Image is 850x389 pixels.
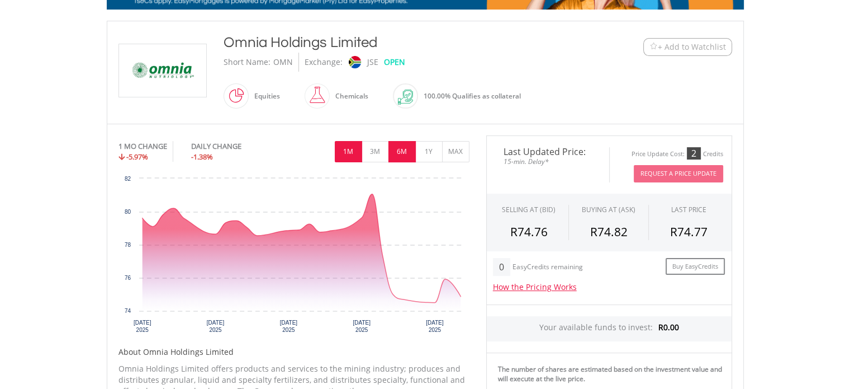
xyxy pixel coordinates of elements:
a: Buy EasyCredits [666,258,725,275]
span: 100.00% Qualifies as collateral [424,91,521,101]
button: Watchlist + Add to Watchlist [643,38,732,56]
span: BUYING AT (ASK) [582,205,635,214]
div: 2 [687,147,701,160]
div: Your available funds to invest: [487,316,732,341]
div: Credits [703,150,723,158]
span: -1.38% [191,152,213,162]
img: Watchlist [649,43,658,51]
div: 1 MO CHANGE [118,141,167,152]
span: R74.76 [510,224,548,240]
div: Equities [249,83,280,110]
text: [DATE] 2025 [353,320,371,333]
span: -5.97% [126,152,148,162]
button: 3M [362,141,389,162]
text: 82 [124,176,131,182]
text: [DATE] 2025 [133,320,151,333]
svg: Interactive chart [118,173,469,341]
a: How the Pricing Works [493,282,577,292]
span: Last Updated Price: [495,147,601,156]
button: 6M [388,141,416,162]
div: 0 [493,258,510,276]
span: + Add to Watchlist [658,41,726,53]
div: SELLING AT (BID) [502,205,555,214]
div: OPEN [384,53,405,72]
span: R74.82 [590,224,627,240]
button: Request A Price Update [634,165,723,182]
img: jse.png [348,56,360,68]
text: 76 [124,275,131,281]
div: Chart. Highcharts interactive chart. [118,173,469,341]
text: 78 [124,242,131,248]
div: JSE [367,53,378,72]
button: 1M [335,141,362,162]
div: Omnia Holdings Limited [224,32,574,53]
img: collateral-qualifying-green.svg [398,90,413,105]
div: Exchange: [305,53,343,72]
div: EasyCredits remaining [512,263,583,273]
div: DAILY CHANGE [191,141,279,152]
text: [DATE] 2025 [426,320,444,333]
span: R0.00 [658,322,679,332]
text: 80 [124,209,131,215]
h5: About Omnia Holdings Limited [118,346,469,358]
div: OMN [273,53,293,72]
text: [DATE] 2025 [206,320,224,333]
img: EQU.ZA.OMN.png [121,44,205,97]
div: Chemicals [330,83,368,110]
div: The number of shares are estimated based on the investment value and will execute at the live price. [498,364,727,383]
span: 15-min. Delay* [495,156,601,167]
div: Short Name: [224,53,270,72]
div: LAST PRICE [671,205,706,214]
span: R74.77 [670,224,707,240]
div: Price Update Cost: [631,150,685,158]
button: 1Y [415,141,443,162]
button: MAX [442,141,469,162]
text: 74 [124,308,131,314]
text: [DATE] 2025 [279,320,297,333]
